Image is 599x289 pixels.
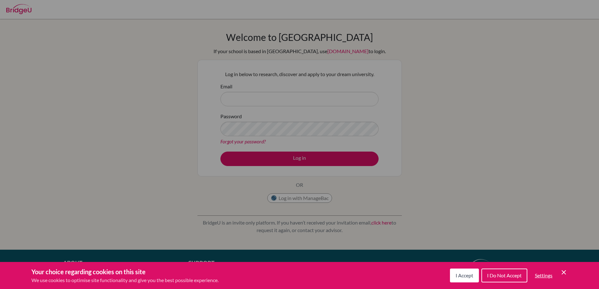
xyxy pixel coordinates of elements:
[487,272,522,278] span: I Do Not Accept
[456,272,473,278] span: I Accept
[31,267,219,276] h3: Your choice regarding cookies on this site
[450,269,479,282] button: I Accept
[481,269,527,282] button: I Do Not Accept
[31,276,219,284] p: We use cookies to optimise site functionality and give you the best possible experience.
[560,269,568,276] button: Save and close
[530,269,557,282] button: Settings
[535,272,552,278] span: Settings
